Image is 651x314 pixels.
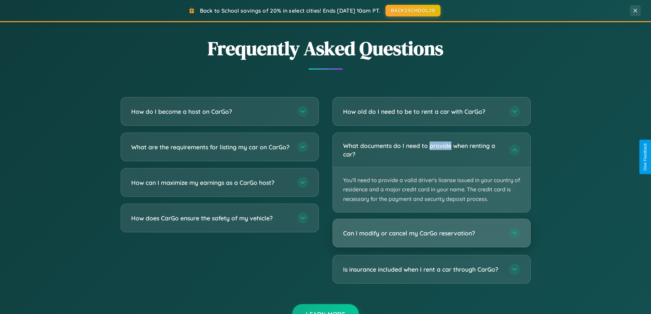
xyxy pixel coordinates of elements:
button: BACK2SCHOOL20 [385,5,440,16]
h3: What documents do I need to provide when renting a car? [343,141,502,158]
h3: How can I maximize my earnings as a CarGo host? [131,178,290,187]
h3: Can I modify or cancel my CarGo reservation? [343,229,502,237]
h3: What are the requirements for listing my car on CarGo? [131,143,290,151]
h3: How old do I need to be to rent a car with CarGo? [343,107,502,116]
div: Give Feedback [643,143,648,171]
span: Back to School savings of 20% in select cities! Ends [DATE] 10am PT. [200,7,380,14]
p: You'll need to provide a valid driver's license issued in your country of residence and a major c... [333,167,530,212]
h3: Is insurance included when I rent a car through CarGo? [343,265,502,274]
h3: How does CarGo ensure the safety of my vehicle? [131,214,290,222]
h2: Frequently Asked Questions [121,35,531,62]
h3: How do I become a host on CarGo? [131,107,290,116]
